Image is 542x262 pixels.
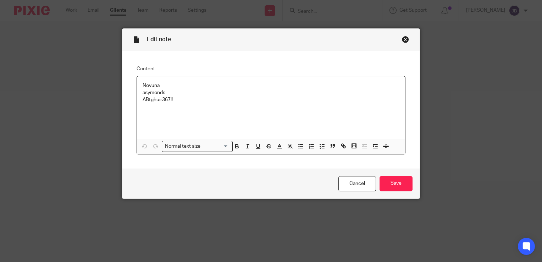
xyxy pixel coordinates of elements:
[147,37,171,42] span: Edit note
[137,65,405,72] label: Content
[164,143,202,150] span: Normal text size
[143,89,399,96] p: asymonds
[143,82,399,89] p: Novuna
[143,96,399,103] p: ABtghuir367!!
[402,36,409,43] div: Close this dialog window
[338,176,376,191] a: Cancel
[380,176,413,191] input: Save
[162,141,233,152] div: Search for option
[203,143,228,150] input: Search for option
